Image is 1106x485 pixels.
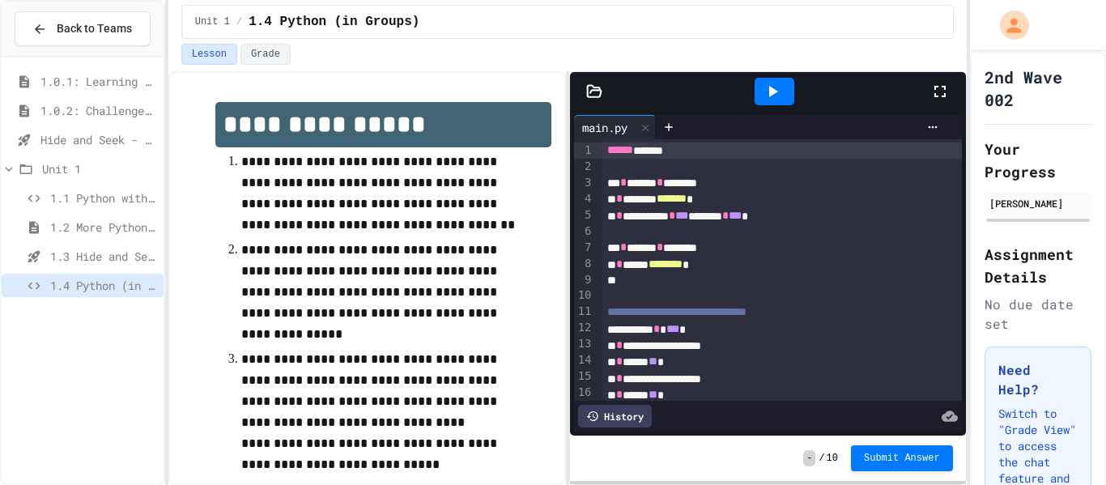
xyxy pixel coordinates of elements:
div: History [578,405,652,428]
div: 6 [574,223,594,240]
h1: 2nd Wave 002 [985,66,1091,111]
button: Submit Answer [851,445,953,471]
span: / [236,15,242,28]
div: 14 [574,352,594,368]
div: 12 [574,320,594,336]
div: main.py [574,115,656,139]
div: 10 [574,287,594,304]
span: 10 [827,452,838,465]
div: 16 [574,385,594,401]
button: Grade [240,44,291,65]
span: 1.4 Python (in Groups) [249,12,419,32]
div: My Account [983,6,1033,44]
div: 15 [574,368,594,385]
span: Hide and Seek - SUB [40,131,157,148]
span: 1.0.1: Learning to Solve Hard Problems [40,73,157,90]
button: Lesson [181,44,237,65]
h3: Need Help? [998,360,1078,399]
div: 3 [574,175,594,191]
div: main.py [574,119,636,136]
span: 1.1 Python with Turtle [50,189,157,206]
h2: Your Progress [985,138,1091,183]
span: 1.2 More Python (using Turtle) [50,219,157,236]
div: No due date set [985,295,1091,334]
span: 1.3 Hide and Seek [50,248,157,265]
span: 1.0.2: Challenge Problem - The Bridge [40,102,157,119]
span: / [819,452,824,465]
div: 7 [574,240,594,256]
div: 9 [574,272,594,288]
span: Back to Teams [57,20,132,37]
span: 1.4 Python (in Groups) [50,277,157,294]
span: - [803,450,815,466]
span: Submit Answer [864,452,940,465]
div: 13 [574,336,594,352]
div: 2 [574,159,594,175]
div: [PERSON_NAME] [989,196,1087,211]
span: Unit 1 [195,15,230,28]
div: 4 [574,191,594,207]
div: 11 [574,304,594,320]
span: Unit 1 [42,160,157,177]
div: 1 [574,143,594,159]
button: Back to Teams [15,11,151,46]
h2: Assignment Details [985,243,1091,288]
div: 8 [574,256,594,272]
div: 5 [574,207,594,223]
